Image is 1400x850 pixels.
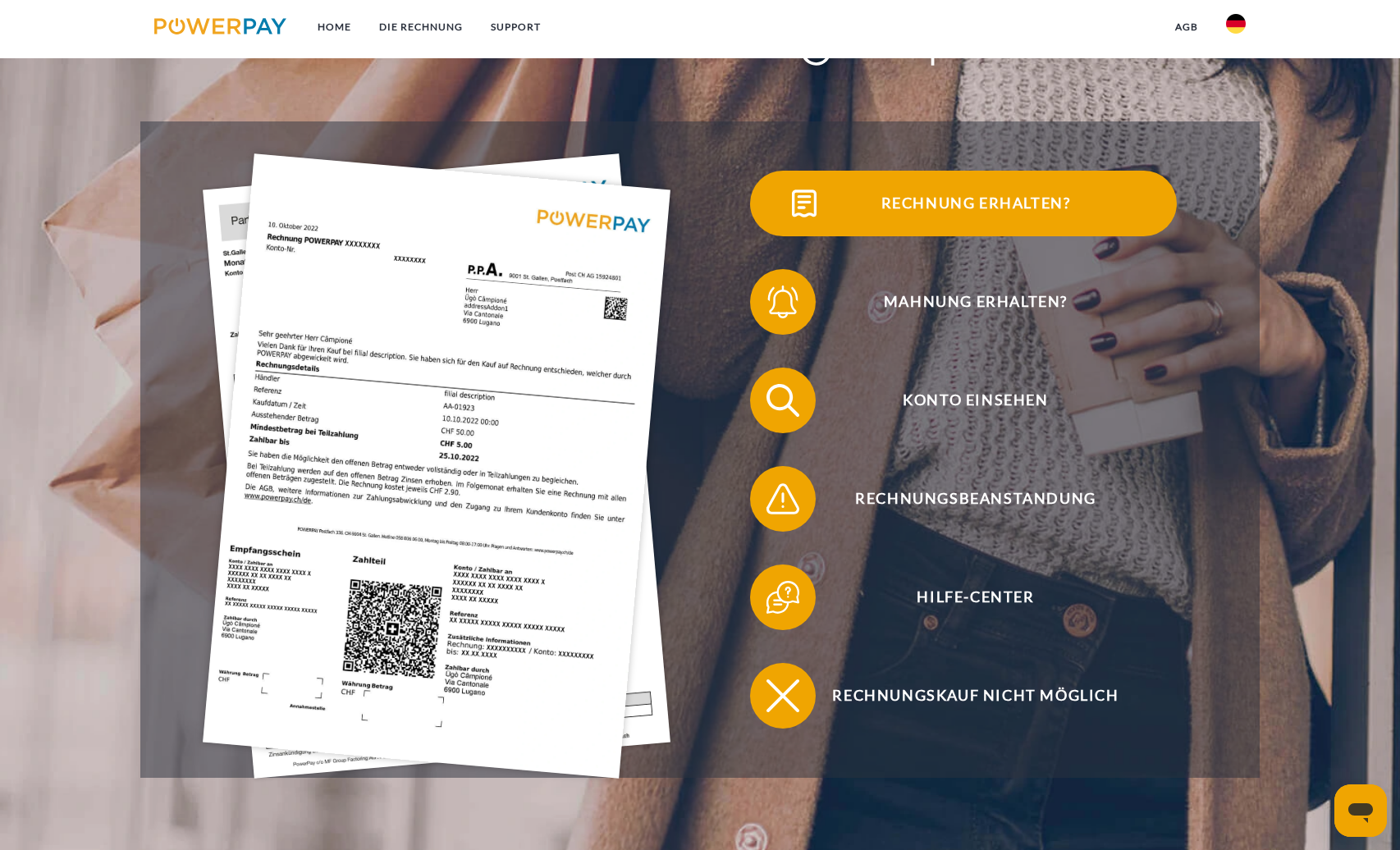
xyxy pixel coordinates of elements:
img: de [1226,14,1246,34]
span: Rechnungskauf nicht möglich [775,663,1177,729]
span: Hilfe-Center [775,564,1177,630]
button: Rechnungskauf nicht möglich [750,663,1177,729]
img: qb_bell.svg [762,281,803,322]
span: Rechnung erhalten? [775,171,1177,236]
img: logo-powerpay.svg [154,18,286,34]
a: Home [304,12,365,42]
span: Mahnung erhalten? [775,269,1177,335]
button: Mahnung erhalten? [750,269,1177,335]
img: qb_bill.svg [784,183,825,224]
img: single_invoice_powerpay_de.jpg [203,153,670,779]
img: qb_warning.svg [762,478,803,519]
img: qb_close.svg [762,675,803,716]
iframe: Schaltfläche zum Öffnen des Messaging-Fensters [1334,784,1387,837]
a: DIE RECHNUNG [365,12,477,42]
button: Rechnungsbeanstandung [750,466,1177,532]
button: Konto einsehen [750,368,1177,433]
span: Rechnungsbeanstandung [775,466,1177,532]
img: qb_search.svg [762,380,803,421]
img: qb_help.svg [762,577,803,618]
button: Rechnung erhalten? [750,171,1177,236]
a: agb [1161,12,1212,42]
span: Konto einsehen [775,368,1177,433]
a: SUPPORT [477,12,555,42]
button: Hilfe-Center [750,564,1177,630]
